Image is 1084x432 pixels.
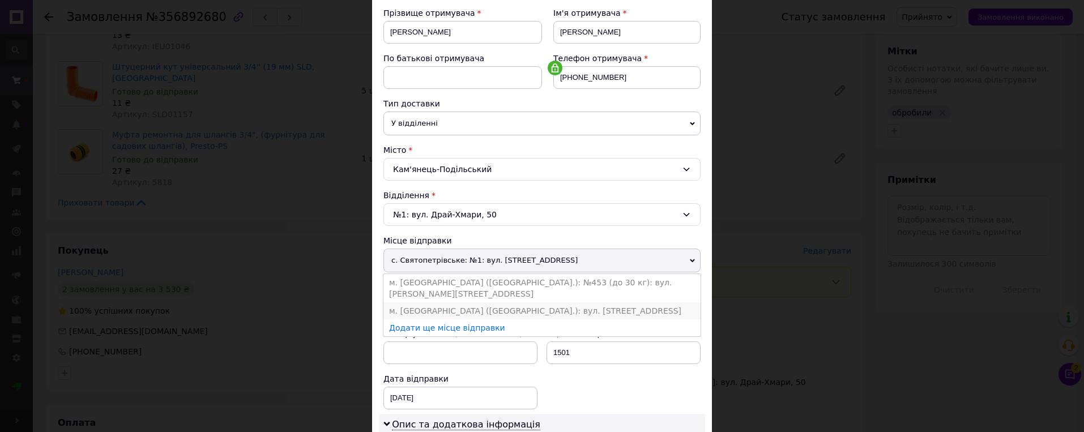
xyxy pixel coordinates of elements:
span: с. Святопетрівське: №1: вул. [STREET_ADDRESS] [383,249,701,272]
span: Тип доставки [383,99,440,108]
div: Дата відправки [383,373,537,384]
div: Місто [383,144,701,156]
span: Ім'я отримувача [553,8,621,18]
span: У відділенні [383,112,701,135]
input: +380 [553,66,701,89]
div: №1: вул. Драй-Хмари, 50 [383,203,701,226]
div: Відділення [383,190,701,201]
span: Опис та додаткова інформація [392,419,540,430]
li: м. [GEOGRAPHIC_DATA] ([GEOGRAPHIC_DATA].): вул. [STREET_ADDRESS] [383,302,701,319]
div: Кам'янець-Подільський [383,158,701,181]
li: м. [GEOGRAPHIC_DATA] ([GEOGRAPHIC_DATA].): №453 (до 30 кг): вул. [PERSON_NAME][STREET_ADDRESS] [383,274,701,302]
span: Прізвище отримувача [383,8,475,18]
span: По батькові отримувача [383,54,484,63]
a: Додати ще місце відправки [389,323,505,332]
span: Телефон отримувача [553,54,642,63]
span: Місце відправки [383,236,452,245]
